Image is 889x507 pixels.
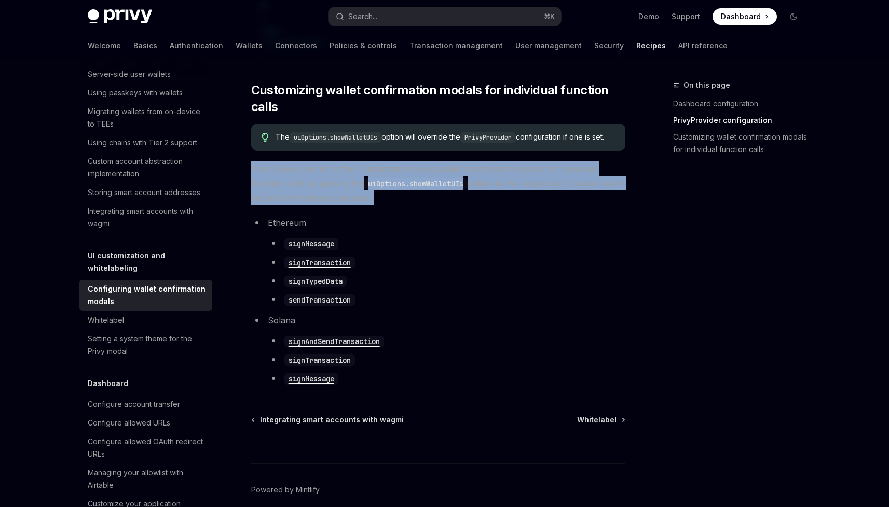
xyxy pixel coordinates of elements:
span: On this page [683,79,730,91]
a: signMessage [284,373,338,383]
a: Configure allowed URLs [79,414,212,432]
span: Dashboard [721,11,761,22]
a: Whitelabel [577,415,624,425]
div: Whitelabel [88,314,124,326]
a: Integrating smart accounts with wagmi [252,415,404,425]
a: Security [594,33,624,58]
a: Integrating smart accounts with wagmi [79,202,212,233]
span: Customizing wallet confirmation modals for individual function calls [251,82,625,115]
div: Search... [348,10,377,23]
span: Whitelabel [577,415,617,425]
a: Migrating wallets from on-device to TEEs [79,102,212,133]
a: Configuring wallet confirmation modals [79,280,212,311]
a: signTransaction [284,257,355,267]
a: Dashboard configuration [673,95,810,112]
a: Wallets [236,33,263,58]
code: uiOptions.showWalletUIs [290,132,381,143]
a: Whitelabel [79,311,212,330]
a: Managing your allowlist with Airtable [79,463,212,495]
code: signAndSendTransaction [284,336,384,347]
li: Ethereum [251,215,625,307]
a: Transaction management [409,33,503,58]
div: Managing your allowlist with Airtable [88,467,206,491]
code: signTransaction [284,257,355,268]
img: dark logo [88,9,152,24]
div: Custom account abstraction implementation [88,155,206,180]
a: Setting a system theme for the Privy modal [79,330,212,361]
a: Customizing wallet confirmation modals for individual function calls [673,129,810,158]
a: Powered by Mintlify [251,485,320,495]
a: Custom account abstraction implementation [79,152,212,183]
a: Storing smart account addresses [79,183,212,202]
code: uiOptions.showWalletUIs [364,178,468,189]
div: Integrating smart accounts with wagmi [88,205,206,230]
code: signTypedData [284,276,347,287]
div: Setting a system theme for the Privy modal [88,333,206,358]
button: Toggle dark mode [785,8,802,25]
a: sendTransaction [284,294,355,305]
li: Solana [251,313,625,386]
a: Welcome [88,33,121,58]
a: Policies & controls [330,33,397,58]
a: Authentication [170,33,223,58]
div: Configure account transfer [88,398,180,410]
a: signAndSendTransaction [284,336,384,346]
a: Configure account transfer [79,395,212,414]
div: Storing smart account addresses [88,186,200,199]
button: Search...⌘K [329,7,561,26]
a: Connectors [275,33,317,58]
div: Migrating wallets from on-device to TEEs [88,105,206,130]
a: API reference [678,33,728,58]
a: User management [515,33,582,58]
div: Configuring wallet confirmation modals [88,283,206,308]
div: Using chains with Tier 2 support [88,136,197,149]
span: ⌘ K [544,12,555,21]
span: The option will override the configuration if one is set. [276,132,614,143]
code: signMessage [284,373,338,385]
code: sendTransaction [284,294,355,306]
div: Configure allowed OAuth redirect URLs [88,435,206,460]
a: Dashboard [713,8,777,25]
a: PrivyProvider configuration [673,112,810,129]
a: signMessage [284,238,338,249]
a: Using passkeys with wallets [79,84,212,102]
a: Recipes [636,33,666,58]
code: signTransaction [284,354,355,366]
a: signTypedData [284,276,347,286]
code: PrivyProvider [460,132,516,143]
svg: Tip [262,133,269,142]
a: Using chains with Tier 2 support [79,133,212,152]
div: Using passkeys with wallets [88,87,183,99]
code: signMessage [284,238,338,250]
span: Privy allows you to further customize showing wallet confirmation modals for individual function ... [251,161,625,205]
a: Support [672,11,700,22]
span: Integrating smart accounts with wagmi [260,415,404,425]
div: Configure allowed URLs [88,417,170,429]
h5: Dashboard [88,377,128,390]
a: Configure allowed OAuth redirect URLs [79,432,212,463]
h5: UI customization and whitelabeling [88,250,212,275]
a: Basics [133,33,157,58]
a: Demo [638,11,659,22]
a: signTransaction [284,354,355,365]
